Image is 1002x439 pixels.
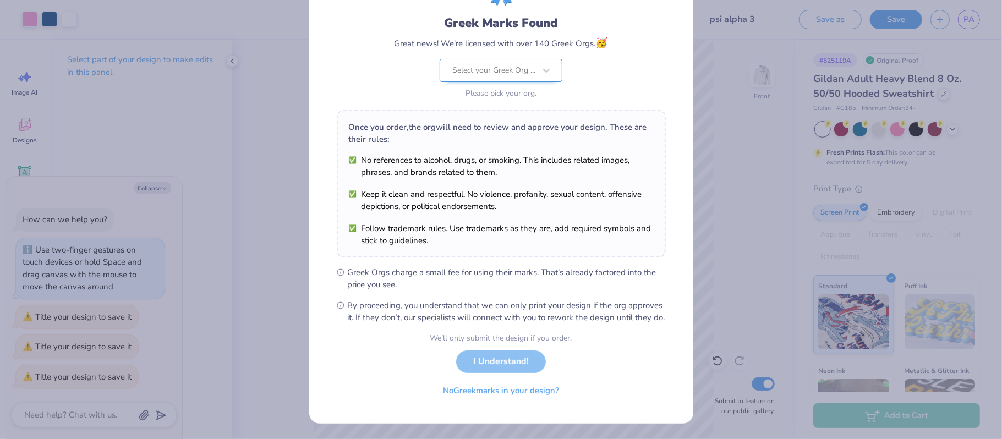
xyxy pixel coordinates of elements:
div: Greek Marks Found [444,14,558,32]
li: Follow trademark rules. Use trademarks as they are, add required symbols and stick to guidelines. [349,222,654,246]
li: No references to alcohol, drugs, or smoking. This includes related images, phrases, and brands re... [349,154,654,178]
li: Keep it clean and respectful. No violence, profanity, sexual content, offensive depictions, or po... [349,188,654,212]
div: Once you order, the org will need to review and approve your design. These are their rules: [349,121,654,145]
div: Please pick your org. [440,87,562,99]
div: We’ll only submit the design if you order. [430,332,572,344]
div: Great news! We're licensed with over 140 Greek Orgs. [395,36,608,51]
span: 🥳 [596,36,608,50]
button: NoGreekmarks in your design? [434,380,568,402]
span: Greek Orgs charge a small fee for using their marks. That’s already factored into the price you see. [348,266,666,290]
span: By proceeding, you understand that we can only print your design if the org approves it. If they ... [348,299,666,323]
